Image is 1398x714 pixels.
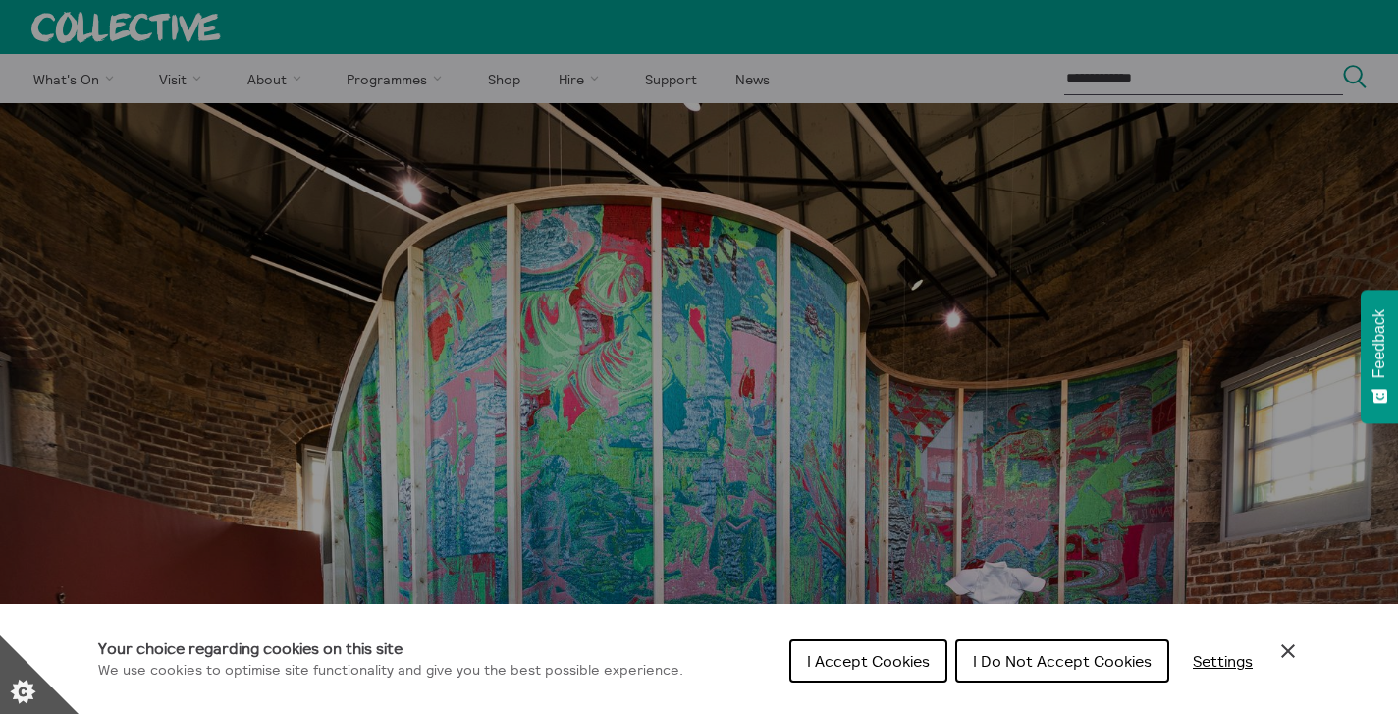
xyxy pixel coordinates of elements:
button: Close Cookie Control [1276,639,1300,663]
button: I Accept Cookies [789,639,947,683]
button: Settings [1177,641,1268,681]
p: We use cookies to optimise site functionality and give you the best possible experience. [98,660,683,682]
span: I Accept Cookies [807,651,930,671]
span: Feedback [1371,309,1388,378]
button: I Do Not Accept Cookies [955,639,1169,683]
button: Feedback - Show survey [1361,290,1398,423]
span: Settings [1193,651,1253,671]
h1: Your choice regarding cookies on this site [98,636,683,660]
span: I Do Not Accept Cookies [973,651,1152,671]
